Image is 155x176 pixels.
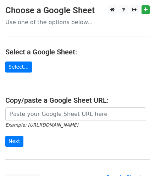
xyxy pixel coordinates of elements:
[5,5,150,16] h3: Choose a Google Sheet
[5,107,146,121] input: Paste your Google Sheet URL here
[5,48,150,56] h4: Select a Google Sheet:
[5,62,32,73] a: Select...
[5,18,150,26] p: Use one of the options below...
[5,122,78,128] small: Example: [URL][DOMAIN_NAME]
[5,136,23,147] input: Next
[5,96,150,105] h4: Copy/paste a Google Sheet URL:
